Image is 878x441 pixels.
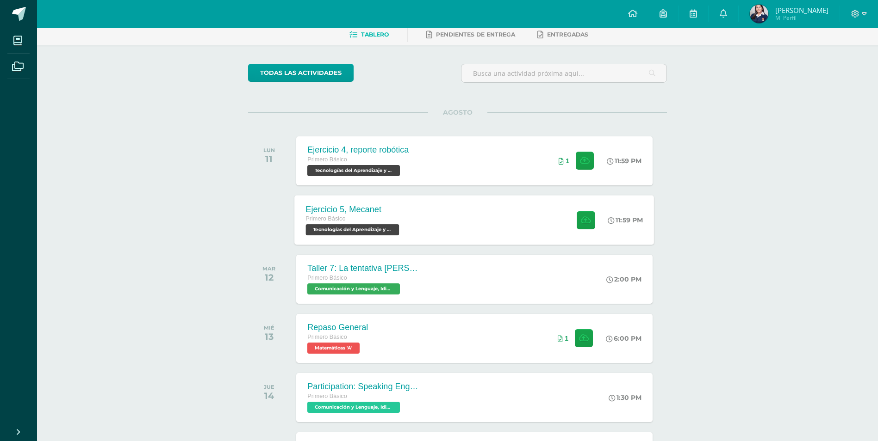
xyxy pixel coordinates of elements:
div: 2:00 PM [606,275,641,283]
span: 1 [566,157,569,165]
span: Tablero [361,31,389,38]
div: Archivos entregados [559,157,569,165]
div: Repaso General [307,323,368,332]
a: Tablero [349,27,389,42]
span: Tecnologías del Aprendizaje y la Comunicación 'A' [306,224,399,235]
input: Busca una actividad próxima aquí... [461,64,666,82]
span: Primero Básico [307,334,347,340]
div: 11:59 PM [607,157,641,165]
span: Primero Básico [306,215,346,222]
div: 12 [262,272,275,283]
a: Entregadas [537,27,588,42]
span: [PERSON_NAME] [775,6,828,15]
span: Primero Básico [307,156,347,163]
div: 11:59 PM [608,216,643,224]
div: JUE [264,384,274,390]
span: Tecnologías del Aprendizaje y la Comunicación 'A' [307,165,400,176]
div: 13 [264,331,274,342]
div: 11 [263,153,275,165]
div: Archivos entregados [558,335,568,342]
div: Ejercicio 5, Mecanet [306,204,402,214]
div: MAR [262,265,275,272]
a: Pendientes de entrega [426,27,515,42]
div: 6:00 PM [606,334,641,343]
span: Pendientes de entrega [436,31,515,38]
div: Participation: Speaking English [307,382,418,392]
div: Taller 7: La tentativa [PERSON_NAME] [307,263,418,273]
span: 1 [565,335,568,342]
span: Matemáticas 'A' [307,343,360,354]
span: Mi Perfil [775,14,828,22]
div: 1:30 PM [609,393,641,402]
span: Primero Básico [307,393,347,399]
a: todas las Actividades [248,64,354,82]
img: c1a9de5de21c7acfc714423c9065ae1d.png [750,5,768,23]
span: Entregadas [547,31,588,38]
div: 14 [264,390,274,401]
div: LUN [263,147,275,153]
div: Ejercicio 4, reporte robótica [307,145,409,155]
span: AGOSTO [428,108,487,116]
div: MIÉ [264,325,274,331]
span: Primero Básico [307,275,347,281]
span: Comunicación y Lenguaje, Idioma Español 'A' [307,283,400,294]
span: Comunicación y Lenguaje, Idioma Extranjero Inglés 'A' [307,402,400,413]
